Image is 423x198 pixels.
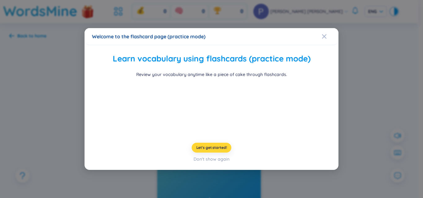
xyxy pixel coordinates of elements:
[92,33,331,40] div: Welcome to the flashcard page (practice mode)
[196,145,227,150] span: Let's get started!
[322,28,338,45] button: Close
[192,143,232,153] button: Let's get started!
[194,156,229,162] div: Don't show again
[136,71,287,78] div: Review your vocabulary anytime like a piece of cake through flashcards.
[94,53,330,65] h2: Learn vocabulary using flashcards (practice mode)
